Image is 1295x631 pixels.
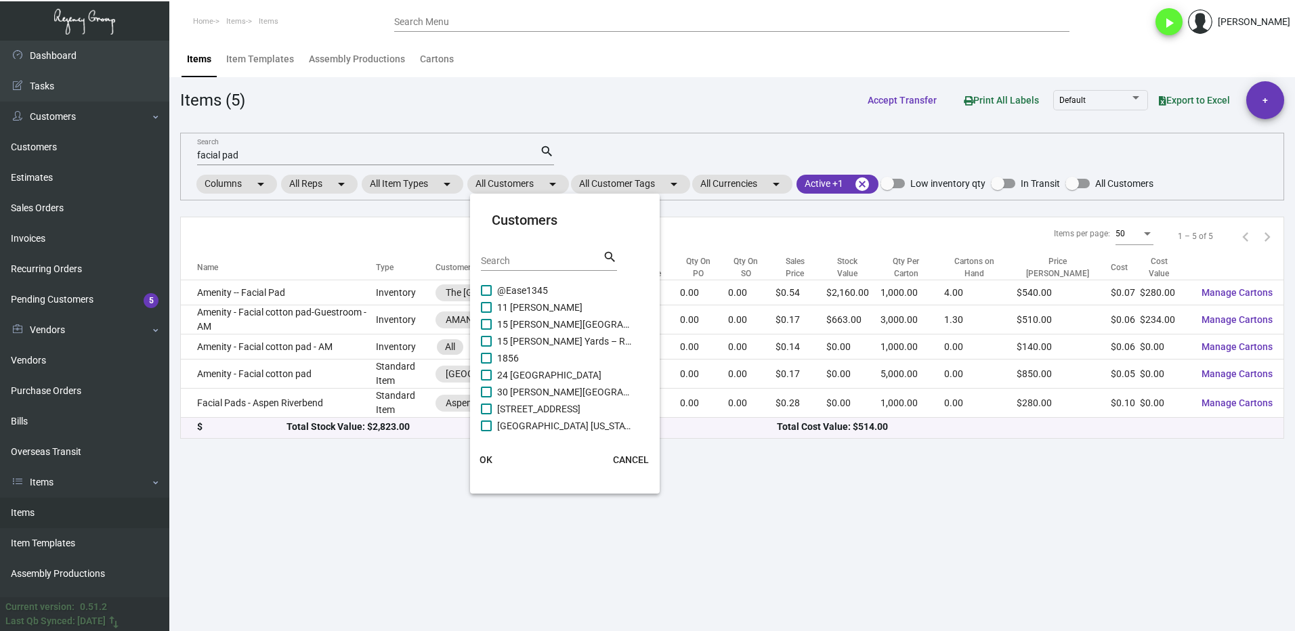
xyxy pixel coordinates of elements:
[497,316,633,332] span: 15 [PERSON_NAME][GEOGRAPHIC_DATA] – RESIDENCES
[497,367,633,383] span: 24 [GEOGRAPHIC_DATA]
[602,448,660,472] button: CANCEL
[5,600,75,614] div: Current version:
[497,333,633,349] span: 15 [PERSON_NAME] Yards – RESIDENCES - Inactive
[497,350,633,366] span: 1856
[497,282,633,299] span: @Ease1345
[80,600,107,614] div: 0.51.2
[497,418,633,434] span: [GEOGRAPHIC_DATA] [US_STATE]
[465,448,508,472] button: OK
[497,401,633,417] span: [STREET_ADDRESS]
[603,249,617,265] mat-icon: search
[5,614,106,628] div: Last Qb Synced: [DATE]
[492,210,638,230] mat-card-title: Customers
[497,384,633,400] span: 30 [PERSON_NAME][GEOGRAPHIC_DATA] - Residences
[497,299,633,315] span: 11 [PERSON_NAME]
[613,454,649,465] span: CANCEL
[480,454,492,465] span: OK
